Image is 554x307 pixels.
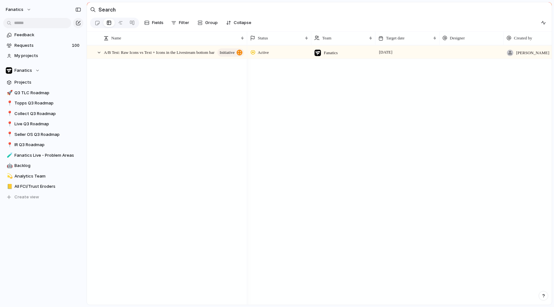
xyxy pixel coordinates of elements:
[6,100,12,106] button: 📍
[7,120,11,128] div: 📍
[3,98,83,108] a: 📍Topps Q3 Roadmap
[72,42,81,49] span: 100
[7,110,11,117] div: 📍
[6,142,12,148] button: 📍
[450,35,465,41] span: Designer
[7,172,11,180] div: 💫
[3,4,35,15] button: fanatics
[152,20,164,26] span: Fields
[6,111,12,117] button: 📍
[14,183,81,190] span: All FCI/Trust Eroders
[322,35,332,41] span: Team
[3,182,83,191] a: 📒All FCI/Trust Eroders
[179,20,189,26] span: Filter
[7,141,11,149] div: 📍
[6,183,12,190] button: 📒
[14,173,81,179] span: Analytics Team
[6,6,23,13] span: fanatics
[6,131,12,138] button: 📍
[514,35,532,41] span: Created by
[3,88,83,98] a: 🚀Q3 TLC Roadmap
[377,48,394,56] span: [DATE]
[14,111,81,117] span: Collect Q3 Roadmap
[14,131,81,138] span: Seller OS Q3 Roadmap
[7,89,11,96] div: 🚀
[3,51,83,61] a: My projects
[223,18,254,28] button: Collapse
[6,90,12,96] button: 🚀
[169,18,192,28] button: Filter
[14,100,81,106] span: Topps Q3 Roadmap
[234,20,251,26] span: Collapse
[7,131,11,138] div: 📍
[14,32,81,38] span: Feedback
[98,6,116,13] h2: Search
[3,192,83,202] button: Create view
[7,100,11,107] div: 📍
[7,152,11,159] div: 🧪
[14,79,81,86] span: Projects
[3,41,83,50] a: Requests100
[7,183,11,190] div: 📒
[14,67,32,74] span: Fanatics
[6,152,12,159] button: 🧪
[7,162,11,170] div: 🤖
[3,66,83,75] button: Fanatics
[386,35,405,41] span: Target date
[14,121,81,127] span: Live Q3 Roadmap
[3,161,83,170] a: 🤖Backlog
[142,18,166,28] button: Fields
[14,152,81,159] span: Fanatics Live - Problem Areas
[6,162,12,169] button: 🤖
[194,18,221,28] button: Group
[217,48,244,57] button: initiative
[14,162,81,169] span: Backlog
[205,20,218,26] span: Group
[220,48,235,57] span: initiative
[3,130,83,139] a: 📍Seller OS Q3 Roadmap
[104,48,214,56] span: A/B Test: Raw Icons vs Text + Icons in the Livestream bottom bar
[14,42,70,49] span: Requests
[14,194,39,200] span: Create view
[6,173,12,179] button: 💫
[258,35,268,41] span: Status
[14,53,81,59] span: My projects
[3,78,83,87] a: Projects
[6,121,12,127] button: 📍
[258,49,269,56] span: Active
[3,119,83,129] a: 📍Live Q3 Roadmap
[3,109,83,119] a: 📍Collect Q3 Roadmap
[14,90,81,96] span: Q3 TLC Roadmap
[3,171,83,181] a: 💫Analytics Team
[516,50,549,56] span: [PERSON_NAME]
[3,140,83,150] a: 📍IR Q3 Roadmap
[324,50,338,56] span: Fanatics
[3,30,83,40] a: Feedback
[14,142,81,148] span: IR Q3 Roadmap
[3,151,83,160] a: 🧪Fanatics Live - Problem Areas
[111,35,121,41] span: Name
